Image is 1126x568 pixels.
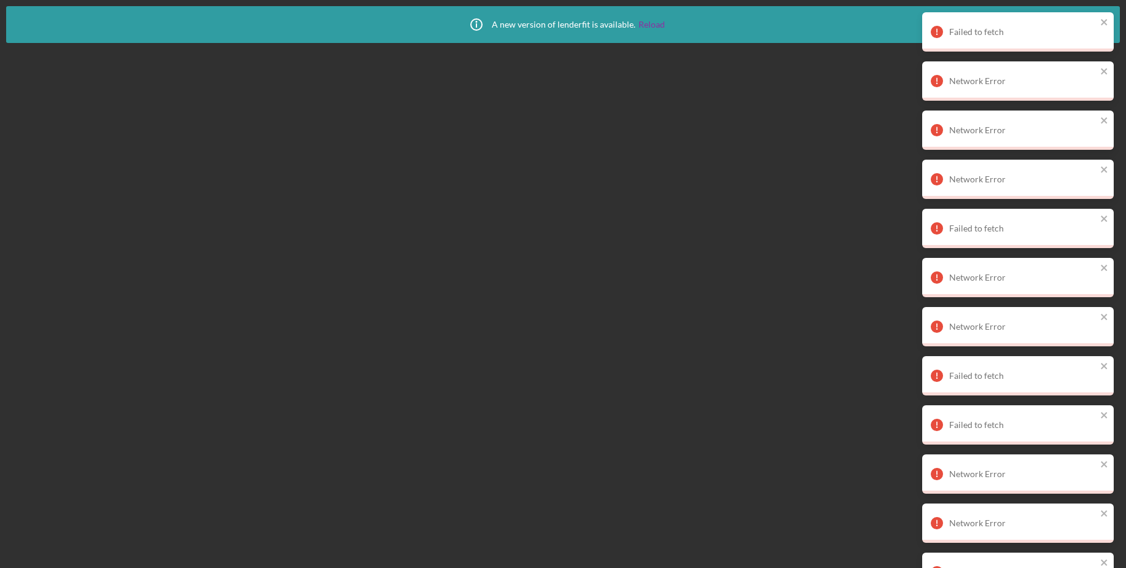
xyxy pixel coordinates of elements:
[1100,410,1109,422] button: close
[639,20,665,29] a: Reload
[949,420,1097,430] div: Failed to fetch
[1100,66,1109,78] button: close
[949,371,1097,381] div: Failed to fetch
[1100,115,1109,127] button: close
[1100,361,1109,373] button: close
[1100,508,1109,520] button: close
[949,125,1097,135] div: Network Error
[949,322,1097,332] div: Network Error
[1100,459,1109,471] button: close
[1100,263,1109,274] button: close
[949,518,1097,528] div: Network Error
[1100,214,1109,225] button: close
[1100,312,1109,324] button: close
[949,469,1097,479] div: Network Error
[1100,17,1109,29] button: close
[949,273,1097,282] div: Network Error
[461,9,665,40] div: A new version of lenderfit is available.
[949,76,1097,86] div: Network Error
[949,27,1097,37] div: Failed to fetch
[949,224,1097,233] div: Failed to fetch
[949,174,1097,184] div: Network Error
[1100,165,1109,176] button: close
